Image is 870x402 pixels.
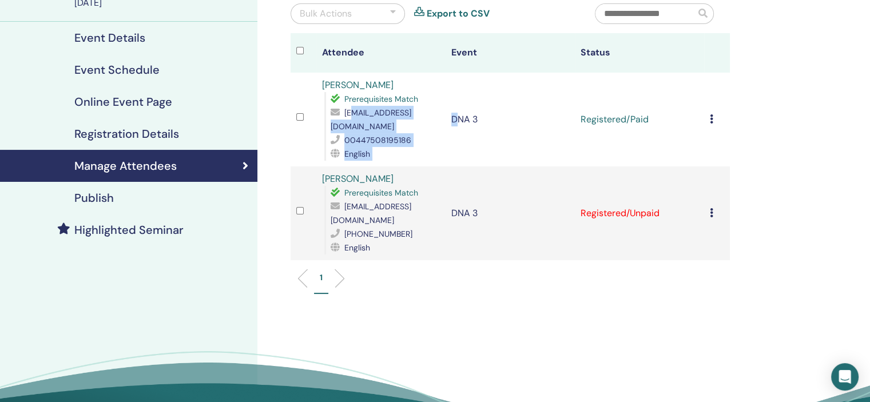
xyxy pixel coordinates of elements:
h4: Event Schedule [74,63,160,77]
th: Status [575,33,704,73]
h4: Manage Attendees [74,159,177,173]
a: [PERSON_NAME] [322,173,394,185]
span: [EMAIL_ADDRESS][DOMAIN_NAME] [331,201,411,225]
span: English [344,242,370,253]
h4: Publish [74,191,114,205]
td: DNA 3 [446,166,575,260]
span: 00447508195186 [344,135,411,145]
h4: Registration Details [74,127,179,141]
p: 1 [320,272,323,284]
span: Prerequisites Match [344,188,418,198]
h4: Event Details [74,31,145,45]
span: [PHONE_NUMBER] [344,229,412,239]
div: Bulk Actions [300,7,352,21]
span: English [344,149,370,159]
span: [EMAIL_ADDRESS][DOMAIN_NAME] [331,108,411,132]
a: [PERSON_NAME] [322,79,394,91]
h4: Online Event Page [74,95,172,109]
a: Export to CSV [427,7,490,21]
span: Prerequisites Match [344,94,418,104]
div: Open Intercom Messenger [831,363,859,391]
td: DNA 3 [446,73,575,166]
th: Event [446,33,575,73]
h4: Highlighted Seminar [74,223,184,237]
th: Attendee [316,33,446,73]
